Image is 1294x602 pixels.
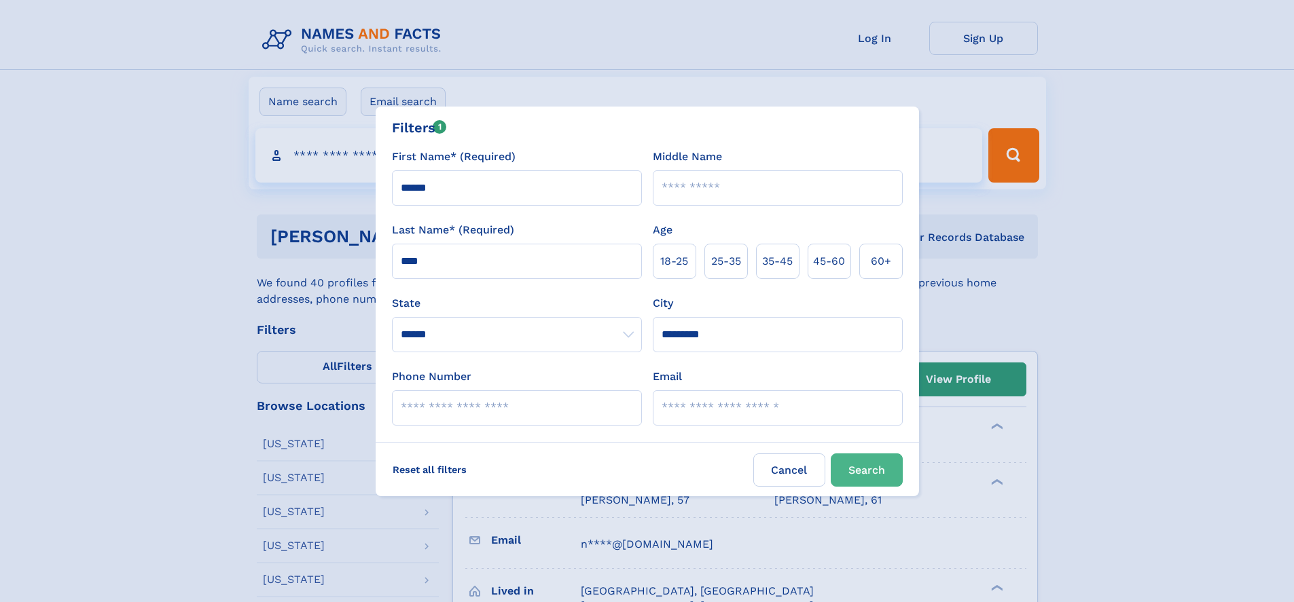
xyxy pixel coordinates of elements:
[392,295,642,312] label: State
[813,253,845,269] span: 45‑60
[392,369,471,385] label: Phone Number
[831,453,903,487] button: Search
[653,149,722,165] label: Middle Name
[660,253,688,269] span: 18‑25
[871,253,891,269] span: 60+
[711,253,741,269] span: 25‑35
[762,253,793,269] span: 35‑45
[653,369,682,385] label: Email
[392,149,516,165] label: First Name* (Required)
[653,295,673,312] label: City
[392,117,447,138] div: Filters
[653,222,672,238] label: Age
[392,222,514,238] label: Last Name* (Required)
[753,453,825,487] label: Cancel
[384,453,475,486] label: Reset all filters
